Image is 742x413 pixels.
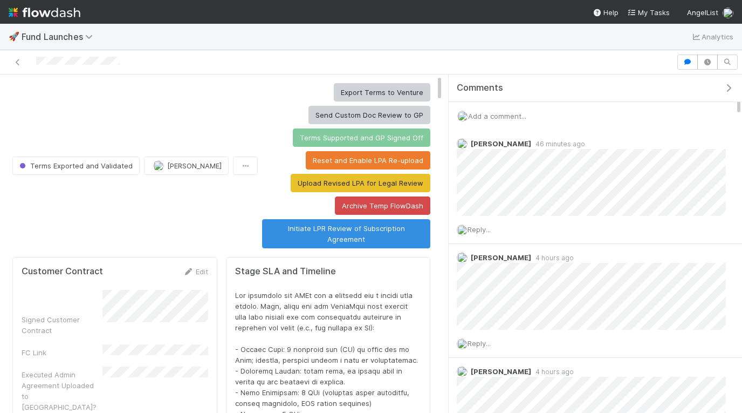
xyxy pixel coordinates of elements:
img: avatar_784ea27d-2d59-4749-b480-57d513651deb.png [457,111,468,121]
button: Archive Temp FlowDash [335,197,430,215]
span: 46 minutes ago [531,140,585,148]
button: Export Terms to Venture [334,83,430,101]
span: Comments [457,83,503,93]
button: Send Custom Doc Review to GP [308,106,430,124]
span: Terms Exported and Validated [17,161,133,170]
span: Add a comment... [468,112,526,120]
img: avatar_462714f4-64db-4129-b9df-50d7d164b9fc.png [457,252,468,263]
span: [PERSON_NAME] [471,253,531,262]
button: Initiate LPR Review of Subscription Agreement [262,219,430,248]
div: Executed Admin Agreement Uploaded to [GEOGRAPHIC_DATA]? [22,369,102,412]
span: [PERSON_NAME] [167,161,222,170]
img: avatar_0b1dbcb8-f701-47e0-85bc-d79ccc0efe6c.png [457,138,468,149]
img: avatar_784ea27d-2d59-4749-b480-57d513651deb.png [457,225,468,235]
span: 🚀 [9,32,19,41]
img: avatar_462714f4-64db-4129-b9df-50d7d164b9fc.png [153,160,164,171]
div: FC Link [22,347,102,358]
a: My Tasks [627,7,670,18]
span: Reply... [468,339,491,348]
span: [PERSON_NAME] [471,367,531,376]
div: Help [593,7,619,18]
button: Terms Exported and Validated [12,157,140,175]
button: Terms Supported and GP Signed Off [293,128,430,147]
span: 4 hours ago [531,368,574,376]
button: Reset and Enable LPA Re-upload [306,151,430,170]
span: [PERSON_NAME] [471,139,531,148]
span: AngelList [687,8,718,17]
a: Analytics [691,30,733,43]
a: Edit [183,267,208,276]
div: Signed Customer Contract [22,314,102,336]
img: avatar_784ea27d-2d59-4749-b480-57d513651deb.png [457,338,468,349]
span: 4 hours ago [531,254,574,262]
h5: Stage SLA and Timeline [235,266,421,277]
span: Fund Launches [22,31,98,42]
h5: Customer Contract [22,266,103,277]
button: [PERSON_NAME] [144,157,229,175]
span: Reply... [468,225,491,234]
img: logo-inverted-e16ddd16eac7371096b0.svg [9,3,80,22]
span: My Tasks [627,8,670,17]
img: avatar_784ea27d-2d59-4749-b480-57d513651deb.png [723,8,733,18]
button: Upload Revised LPA for Legal Review [291,174,430,192]
img: avatar_462714f4-64db-4129-b9df-50d7d164b9fc.png [457,366,468,377]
